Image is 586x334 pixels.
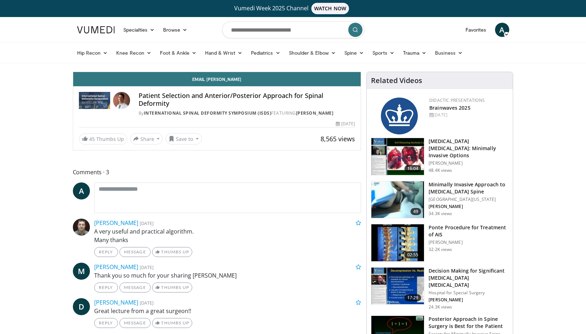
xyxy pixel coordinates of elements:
[140,300,154,306] small: [DATE]
[371,181,509,219] a: 49 Minimally Invasive Approach to [MEDICAL_DATA] Spine [GEOGRAPHIC_DATA][US_STATE] [PERSON_NAME] ...
[247,46,285,60] a: Pediatrics
[429,112,507,118] div: [DATE]
[340,46,368,60] a: Spine
[140,264,154,270] small: [DATE]
[429,224,509,238] h3: Ponte Procedure for Treatment of AIS
[73,46,112,60] a: Hip Recon
[73,219,90,236] img: Avatar
[94,307,361,315] p: Great lecture from a great surgeon!!
[429,160,509,166] p: [PERSON_NAME]
[166,133,202,144] button: Save to
[79,133,127,144] a: 45 Thumbs Up
[371,267,509,310] a: 17:29 Decision Making for Significant [MEDICAL_DATA] [MEDICAL_DATA] Hospital for Special Surgery ...
[410,208,421,215] span: 49
[78,3,508,14] a: Vumedi Week 2025 ChannelWATCH NOW
[73,182,90,199] a: A
[311,3,349,14] span: WATCH NOW
[112,46,156,60] a: Knee Recon
[94,247,118,257] a: Reply
[371,224,424,261] img: Ponte_Procedure_for_Scoliosis_100000344_3.jpg.150x105_q85_crop-smart_upscale.jpg
[429,316,509,330] h3: Posterior Approach in Spine Surgery is Best for the Patient
[94,263,138,271] a: [PERSON_NAME]
[94,299,138,306] a: [PERSON_NAME]
[404,165,421,172] span: 16:04
[144,110,272,116] a: International Spinal Deformity Symposium (ISDS)
[429,240,509,245] p: [PERSON_NAME]
[119,318,151,328] a: Message
[404,294,421,301] span: 17:29
[371,181,424,218] img: 38787_0000_3.png.150x105_q85_crop-smart_upscale.jpg
[429,97,507,104] div: Didactic Presentations
[139,110,355,116] div: By FEATURING
[429,168,452,173] p: 48.4K views
[119,283,151,292] a: Message
[429,138,509,159] h3: [MEDICAL_DATA] [MEDICAL_DATA]: Minimally Invasive Options
[152,247,192,257] a: Thumbs Up
[73,168,361,177] span: Comments 3
[201,46,247,60] a: Hand & Wrist
[119,247,151,257] a: Message
[79,92,110,109] img: International Spinal Deformity Symposium (ISDS)
[222,21,364,38] input: Search topics, interventions
[399,46,431,60] a: Trauma
[371,76,422,85] h4: Related Videos
[371,268,424,305] img: 316497_0000_1.png.150x105_q85_crop-smart_upscale.jpg
[159,23,192,37] a: Browse
[152,318,192,328] a: Thumbs Up
[119,23,159,37] a: Specialties
[404,251,421,258] span: 02:55
[113,92,130,109] img: Avatar
[94,227,361,244] p: A very useful and practical algorithm. Many thanks
[296,110,334,116] a: [PERSON_NAME]
[77,26,115,33] img: VuMedi Logo
[431,46,467,60] a: Business
[429,247,452,252] p: 32.2K views
[429,290,509,296] p: Hospital for Special Surgery
[429,204,509,209] p: [PERSON_NAME]
[429,267,509,289] h3: Decision Making for Significant [MEDICAL_DATA] [MEDICAL_DATA]
[461,23,491,37] a: Favorites
[371,138,424,175] img: 9f1438f7-b5aa-4a55-ab7b-c34f90e48e66.150x105_q85_crop-smart_upscale.jpg
[73,72,361,86] a: Email [PERSON_NAME]
[429,104,471,111] a: Brainwaves 2025
[429,197,509,202] p: [GEOGRAPHIC_DATA][US_STATE]
[73,298,90,315] a: D
[368,46,399,60] a: Sports
[371,224,509,262] a: 02:55 Ponte Procedure for Treatment of AIS [PERSON_NAME] 32.2K views
[371,138,509,175] a: 16:04 [MEDICAL_DATA] [MEDICAL_DATA]: Minimally Invasive Options [PERSON_NAME] 48.4K views
[336,121,355,127] div: [DATE]
[94,219,138,227] a: [PERSON_NAME]
[73,263,90,280] a: M
[89,136,95,142] span: 45
[140,220,154,226] small: [DATE]
[139,92,355,107] h4: Patient Selection and Anterior/Posterior Approach for Spinal Deformity
[495,23,509,37] a: A
[130,133,163,144] button: Share
[94,283,118,292] a: Reply
[156,46,201,60] a: Foot & Ankle
[429,181,509,195] h3: Minimally Invasive Approach to [MEDICAL_DATA] Spine
[321,135,355,143] span: 8,565 views
[152,283,192,292] a: Thumbs Up
[429,297,509,303] p: [PERSON_NAME]
[381,97,418,135] img: 24fc6d06-05ab-49be-9020-6cb578b60684.png.150x105_q85_autocrop_double_scale_upscale_version-0.2.jpg
[94,318,118,328] a: Reply
[429,304,452,310] p: 24.3K views
[285,46,340,60] a: Shoulder & Elbow
[94,271,361,280] p: Thank you so much for your sharing [PERSON_NAME]
[429,211,452,217] p: 34.3K views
